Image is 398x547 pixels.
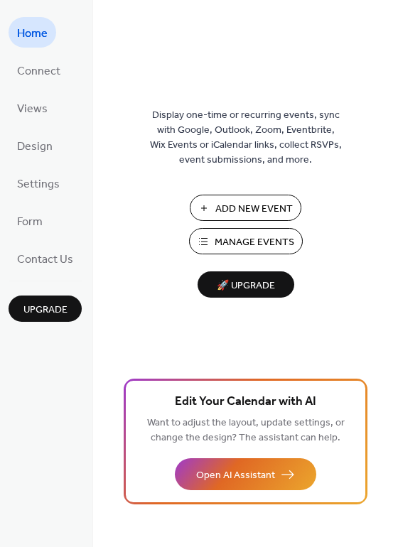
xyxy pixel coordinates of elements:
[17,60,60,82] span: Connect
[17,211,43,233] span: Form
[215,235,294,250] span: Manage Events
[190,195,301,221] button: Add New Event
[196,468,275,483] span: Open AI Assistant
[189,228,303,254] button: Manage Events
[17,23,48,45] span: Home
[9,130,61,161] a: Design
[150,108,342,168] span: Display one-time or recurring events, sync with Google, Outlook, Zoom, Eventbrite, Wix Events or ...
[17,173,60,195] span: Settings
[215,202,293,217] span: Add New Event
[17,136,53,158] span: Design
[9,205,51,236] a: Form
[9,296,82,322] button: Upgrade
[9,168,68,198] a: Settings
[175,458,316,490] button: Open AI Assistant
[23,303,68,318] span: Upgrade
[206,276,286,296] span: 🚀 Upgrade
[147,413,345,448] span: Want to adjust the layout, update settings, or change the design? The assistant can help.
[9,55,69,85] a: Connect
[9,243,82,273] a: Contact Us
[175,392,316,412] span: Edit Your Calendar with AI
[9,92,56,123] a: Views
[198,271,294,298] button: 🚀 Upgrade
[17,98,48,120] span: Views
[17,249,73,271] span: Contact Us
[9,17,56,48] a: Home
